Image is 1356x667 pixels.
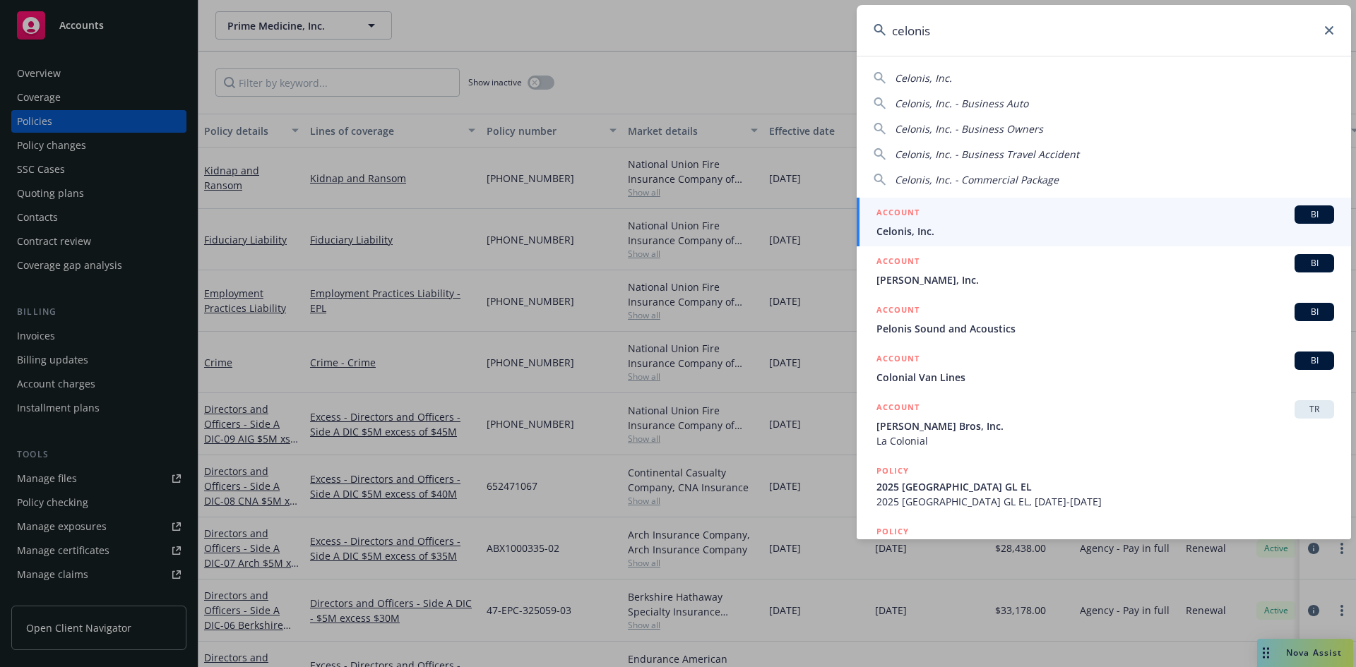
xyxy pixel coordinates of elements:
span: [PERSON_NAME], Inc. [876,272,1334,287]
h5: ACCOUNT [876,351,920,368]
span: BI [1300,257,1328,270]
span: Colonial Van Lines [876,370,1334,385]
a: ACCOUNTBI[PERSON_NAME], Inc. [857,246,1351,295]
a: ACCOUNTBIPelonis Sound and Acoustics [857,295,1351,344]
span: BI [1300,208,1328,221]
span: TR [1300,403,1328,416]
span: 2025 [GEOGRAPHIC_DATA] GL EL [876,479,1334,494]
span: Celonis, Inc. [895,71,952,85]
span: BI [1300,354,1328,367]
span: [PERSON_NAME] Bros, Inc. [876,419,1334,433]
span: Pelonis Sound and Acoustics [876,321,1334,336]
span: Celonis, Inc. - Commercial Package [895,173,1059,186]
a: POLICY [857,517,1351,577]
a: ACCOUNTBICelonis, Inc. [857,198,1351,246]
h5: ACCOUNT [876,254,920,271]
a: POLICY2025 [GEOGRAPHIC_DATA] GL EL2025 [GEOGRAPHIC_DATA] GL EL, [DATE]-[DATE] [857,456,1351,517]
input: Search... [857,5,1351,56]
span: Celonis, Inc. [876,224,1334,239]
span: Celonis, Inc. - Business Auto [895,97,1028,110]
span: La Colonial [876,433,1334,448]
h5: POLICY [876,524,909,539]
h5: ACCOUNT [876,205,920,222]
a: ACCOUNTTR[PERSON_NAME] Bros, Inc.La Colonial [857,392,1351,456]
a: ACCOUNTBIColonial Van Lines [857,344,1351,392]
span: Celonis, Inc. - Business Owners [895,122,1043,136]
span: Celonis, Inc. - Business Travel Accident [895,148,1079,161]
h5: ACCOUNT [876,400,920,417]
h5: ACCOUNT [876,303,920,320]
h5: POLICY [876,464,909,478]
span: 2025 [GEOGRAPHIC_DATA] GL EL, [DATE]-[DATE] [876,494,1334,509]
span: BI [1300,306,1328,318]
